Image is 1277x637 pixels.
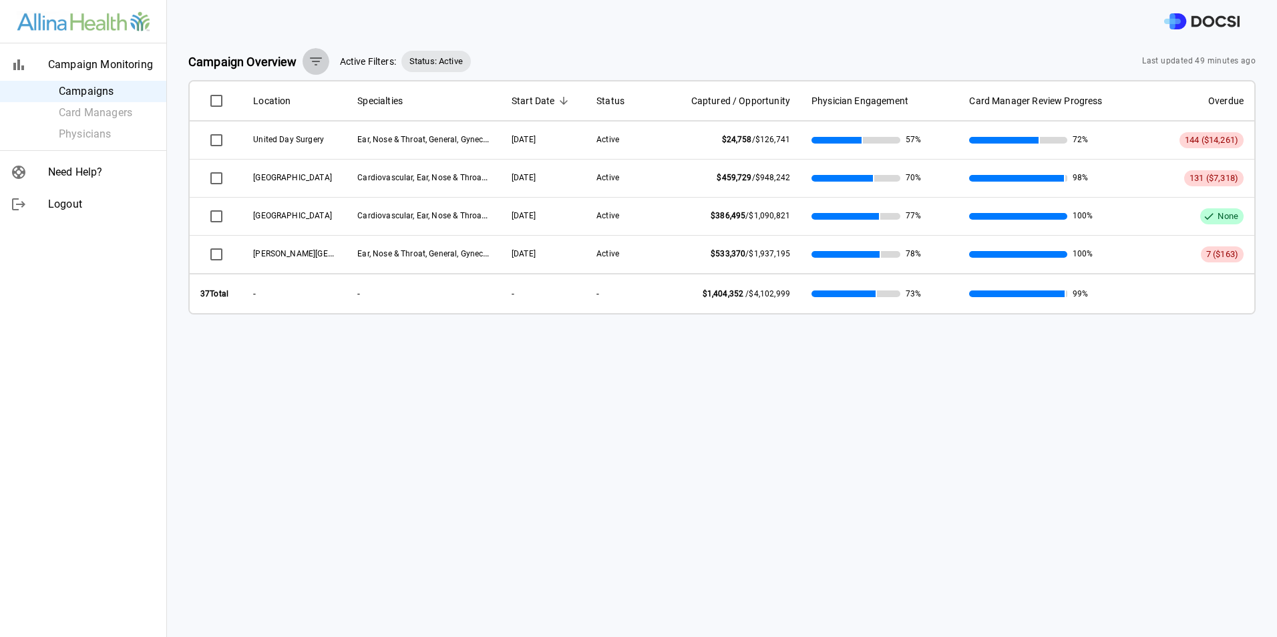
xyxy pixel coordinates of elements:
span: Status [596,93,624,109]
span: Status [596,93,642,109]
span: Start Date [512,93,575,109]
span: $126,741 [755,135,790,144]
span: Overdue [1141,93,1244,109]
th: - [501,273,586,313]
span: Start Date [512,93,555,109]
img: Site Logo [17,11,150,31]
span: Specialties [357,93,490,109]
span: Location [253,93,336,109]
span: 7 ($163) [1206,249,1238,259]
span: 99% [1073,286,1088,302]
span: Status: Active [401,55,471,68]
th: - [242,273,347,313]
span: Active [596,135,619,144]
span: / [717,173,790,182]
span: / [722,135,790,144]
span: Specialties [357,93,403,109]
span: Active [596,173,619,182]
span: $1,937,195 [749,249,790,258]
span: Cardiovascular, Ear, Nose & Throat, General, Gynecology, Vascular, Urology, Orthopedics [357,210,677,220]
span: Campaigns [59,83,156,99]
span: 06/25/2025 [512,249,536,258]
strong: Campaign Overview [188,55,297,69]
span: 77% [906,210,921,222]
span: Captured / Opportunity [691,93,790,109]
span: Abbott Northwestern Hospital [253,248,394,258]
span: Card Manager Review Progress [969,93,1119,109]
span: Campaign Monitoring [48,57,156,73]
span: 144 ($14,261) [1185,135,1238,145]
span: / [711,249,790,258]
span: Ear, Nose & Throat, General, Gynecology, Orthopedics, Urology [357,134,583,144]
span: Captured / Opportunity [663,93,790,109]
span: Logout [48,196,156,212]
span: $948,242 [755,173,790,182]
th: - [347,273,501,313]
span: Ear, Nose & Throat, General, Gynecology, Orthopedics, Urology [357,248,583,258]
span: 06/25/2025 [512,135,536,144]
span: Mercy Hospital [253,211,332,220]
span: Physician Engagement [811,93,948,109]
th: - [586,273,653,313]
span: Active Filters: [340,55,396,69]
span: $386,495 [711,211,745,220]
span: Active [596,211,619,220]
span: 100% [1073,248,1093,260]
span: United Day Surgery [253,135,324,144]
span: $4,102,999 [749,289,790,298]
span: 72% [1073,134,1088,146]
span: $533,370 [711,249,745,258]
span: $24,758 [722,135,752,144]
img: DOCSI Logo [1164,13,1240,30]
span: / [703,289,790,298]
span: Cardiovascular, Ear, Nose & Throat, ENT, General, Gynecology, Orthopedics, Urology, Vascular [357,172,697,182]
span: Location [253,93,291,109]
span: Overdue [1208,93,1244,109]
span: United Hospital [253,173,332,182]
span: $1,404,352 [703,289,744,298]
span: 06/25/2025 [512,173,536,182]
span: 78% [906,248,921,260]
strong: 37 Total [200,289,228,298]
span: 57% [906,134,921,146]
span: / [711,211,790,220]
span: $1,090,821 [749,211,790,220]
span: 73% [906,286,921,302]
span: Need Help? [48,164,156,180]
span: 06/25/2025 [512,211,536,220]
span: 98% [1073,172,1088,184]
span: Last updated 49 minutes ago [1142,55,1256,68]
span: 70% [906,172,921,184]
span: Card Manager Review Progress [969,93,1102,109]
span: None [1212,210,1244,223]
span: 131 ($7,318) [1190,173,1238,183]
span: Physician Engagement [811,93,908,109]
span: Active [596,249,619,258]
span: $459,729 [717,173,751,182]
span: 100% [1073,210,1093,222]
